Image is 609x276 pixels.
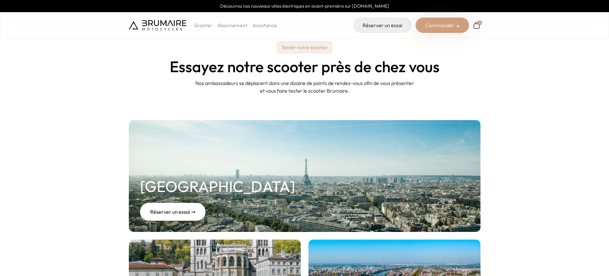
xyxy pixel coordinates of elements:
[194,21,212,29] p: Scooter
[277,41,333,54] p: Tester notre scooter
[477,20,482,25] div: 2
[253,22,277,28] a: Assistance
[140,175,295,198] h2: [GEOGRAPHIC_DATA]
[416,18,469,33] div: Commander
[129,120,480,232] a: [GEOGRAPHIC_DATA] Réserver un essai ➞
[170,59,440,74] h1: Essayez notre scooter près de chez vous
[217,22,247,28] a: Abonnement
[140,203,206,221] div: Réserver un essai ➞
[473,21,480,29] a: 2
[193,79,417,95] p: Nos ambassadeurs se déplacent dans une dizaine de points de rendez-vous afin de vous présenter et...
[353,18,412,33] a: Réserver un essai
[129,20,186,30] img: Brumaire Motocycles
[456,24,459,28] img: right-arrow-2.png
[473,21,480,29] img: Panier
